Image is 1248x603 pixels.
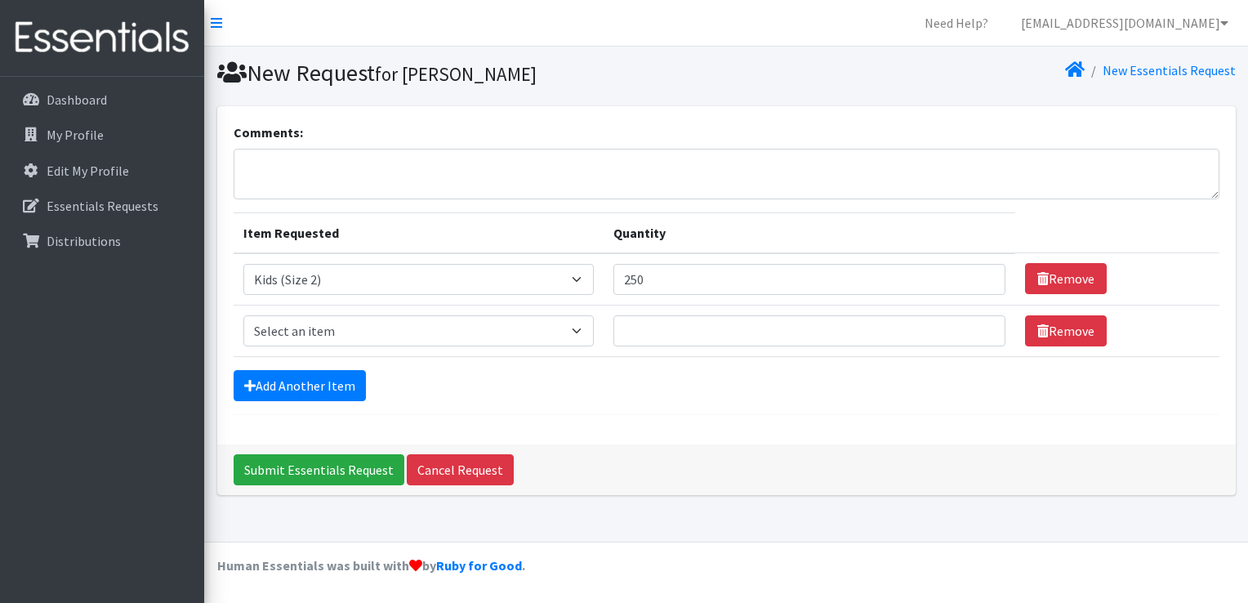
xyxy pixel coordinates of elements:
a: Edit My Profile [7,154,198,187]
th: Item Requested [234,212,604,253]
input: Submit Essentials Request [234,454,404,485]
a: My Profile [7,118,198,151]
img: HumanEssentials [7,11,198,65]
small: for [PERSON_NAME] [375,62,537,86]
a: Essentials Requests [7,190,198,222]
label: Comments: [234,123,303,142]
a: Distributions [7,225,198,257]
a: New Essentials Request [1103,62,1236,78]
p: Edit My Profile [47,163,129,179]
a: Dashboard [7,83,198,116]
a: Add Another Item [234,370,366,401]
p: My Profile [47,127,104,143]
th: Quantity [604,212,1015,253]
a: Need Help? [911,7,1001,39]
h1: New Request [217,59,720,87]
a: Ruby for Good [436,557,522,574]
strong: Human Essentials was built with by . [217,557,525,574]
a: Remove [1025,263,1107,294]
p: Dashboard [47,92,107,108]
a: Cancel Request [407,454,514,485]
p: Essentials Requests [47,198,158,214]
a: Remove [1025,315,1107,346]
p: Distributions [47,233,121,249]
a: [EMAIL_ADDRESS][DOMAIN_NAME] [1008,7,1241,39]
